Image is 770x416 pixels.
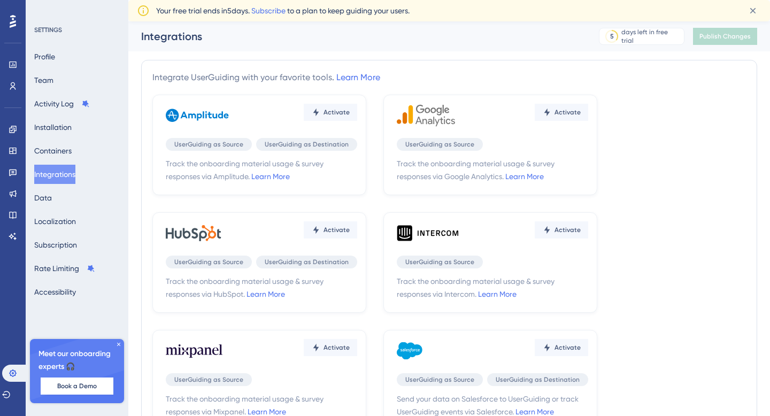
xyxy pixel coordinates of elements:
span: Meet our onboarding experts 🎧 [38,348,115,373]
button: Team [34,71,53,90]
button: Containers [34,141,72,160]
button: Activate [304,104,357,121]
button: Book a Demo [41,378,113,395]
button: Activate [535,339,588,356]
div: SETTINGS [34,26,121,34]
span: UserGuiding as Destination [265,140,349,149]
button: Integrations [34,165,75,184]
button: Accessibility [34,282,76,302]
span: Track the onboarding material usage & survey responses via Amplitude. [166,157,357,183]
a: Learn More [251,172,290,181]
button: Activate [535,104,588,121]
a: Learn More [247,290,285,298]
button: Installation [34,118,72,137]
span: Track the onboarding material usage & survey responses via Intercom. [397,275,588,301]
button: Activate [304,221,357,238]
a: Subscribe [251,6,286,15]
span: Track the onboarding material usage & survey responses via HubSpot. [166,275,357,301]
span: UserGuiding as Source [174,258,243,266]
button: Data [34,188,52,207]
span: Activate [555,343,581,352]
span: Activate [324,108,350,117]
a: Learn More [478,290,517,298]
span: UserGuiding as Destination [265,258,349,266]
a: Learn More [248,407,286,416]
button: Publish Changes [693,28,757,45]
button: Activity Log [34,94,90,113]
span: Publish Changes [699,32,751,41]
button: Activate [304,339,357,356]
span: Track the onboarding material usage & survey responses via Google Analytics. [397,157,588,183]
span: UserGuiding as Destination [496,375,580,384]
span: Book a Demo [57,382,97,390]
div: Integrations [141,29,572,44]
button: Subscription [34,235,77,255]
button: Activate [535,221,588,238]
button: Profile [34,47,55,66]
div: Integrate UserGuiding with your favorite tools. [152,71,380,84]
span: Activate [324,226,350,234]
div: days left in free trial [621,28,681,45]
div: 5 [610,32,614,41]
a: Learn More [515,407,554,416]
span: Activate [555,226,581,234]
button: Localization [34,212,76,231]
span: UserGuiding as Source [174,140,243,149]
span: UserGuiding as Source [405,375,474,384]
span: Activate [324,343,350,352]
span: Activate [555,108,581,117]
span: UserGuiding as Source [405,258,474,266]
a: Learn More [336,72,380,82]
span: UserGuiding as Source [405,140,474,149]
span: UserGuiding as Source [174,375,243,384]
button: Rate Limiting [34,259,95,278]
a: Learn More [505,172,544,181]
span: Your free trial ends in 5 days. to a plan to keep guiding your users. [156,4,410,17]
